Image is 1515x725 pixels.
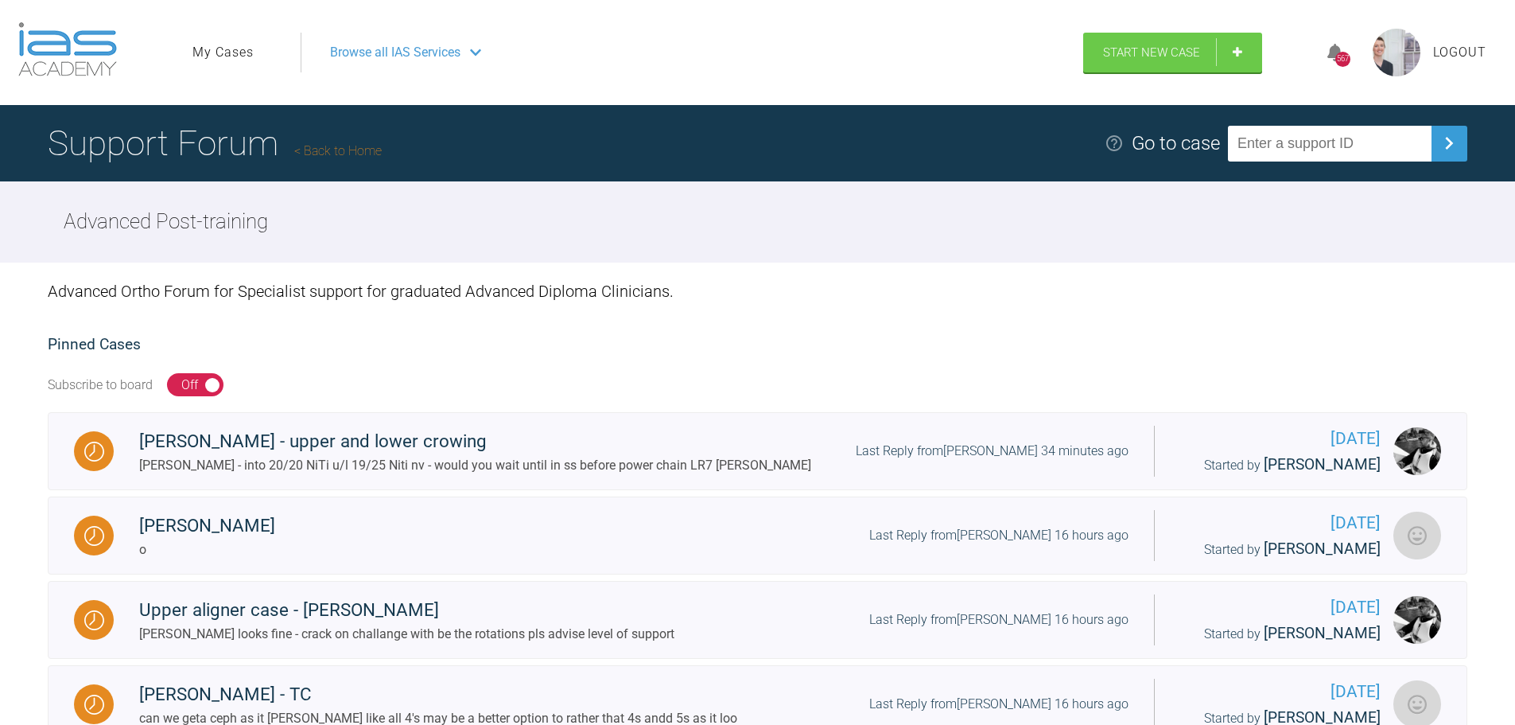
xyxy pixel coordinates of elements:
a: Waiting[PERSON_NAME]oLast Reply from[PERSON_NAME] 16 hours ago[DATE]Started by [PERSON_NAME]Jessi... [48,497,1467,575]
img: Waiting [84,442,104,462]
div: [PERSON_NAME] looks fine - crack on challange with be the rotations pls advise level of support [139,624,674,645]
div: Started by [1180,453,1381,477]
div: o [139,540,275,560]
div: Last Reply from [PERSON_NAME] 34 minutes ago [856,441,1128,462]
div: Go to case [1132,128,1220,158]
img: David Birkin [1393,596,1441,644]
div: Started by [1180,537,1381,562]
img: Waiting [84,526,104,546]
div: Last Reply from [PERSON_NAME] 16 hours ago [869,610,1128,630]
div: [PERSON_NAME] - TC [139,680,737,709]
h1: Support Forum [48,115,382,171]
div: [PERSON_NAME] - upper and lower crowing [139,427,811,456]
input: Enter a support ID [1228,126,1431,162]
span: [DATE] [1180,679,1381,705]
img: logo-light.3e3ef733.png [18,22,117,76]
img: David Birkin [1393,427,1441,475]
a: Waiting[PERSON_NAME] - upper and lower crowing[PERSON_NAME] - into 20/20 NiTi u/l 19/25 Niti nv -... [48,412,1467,490]
div: Subscribe to board [48,375,153,396]
span: Browse all IAS Services [330,42,460,63]
a: Start New Case [1083,33,1262,72]
span: [PERSON_NAME] [1264,540,1381,558]
span: [PERSON_NAME] [1264,455,1381,474]
div: [PERSON_NAME] - into 20/20 NiTi u/l 19/25 Niti nv - would you wait until in ss before power chain... [139,455,811,476]
span: Start New Case [1103,45,1200,60]
span: [DATE] [1180,594,1381,621]
div: Started by [1180,622,1381,646]
div: [PERSON_NAME] [139,512,275,540]
a: My Cases [192,42,254,63]
div: 567 [1335,52,1350,67]
img: Waiting [84,610,104,630]
span: [DATE] [1180,510,1381,536]
div: Advanced Ortho Forum for Specialist support for graduated Advanced Diploma Clinicians. [48,263,1467,320]
img: Waiting [84,695,104,715]
a: Back to Home [294,143,382,158]
div: Last Reply from [PERSON_NAME] 16 hours ago [869,525,1128,546]
div: Off [181,375,198,396]
a: WaitingUpper aligner case - [PERSON_NAME][PERSON_NAME] looks fine - crack on challange with be th... [48,581,1467,659]
div: Upper aligner case - [PERSON_NAME] [139,596,674,625]
h2: Pinned Cases [48,333,1467,357]
img: Jessica Wake [1393,512,1441,559]
img: help.e70b9f3d.svg [1105,134,1124,153]
img: profile.png [1373,29,1420,76]
span: [PERSON_NAME] [1264,624,1381,642]
h2: Advanced Post-training [64,205,268,239]
img: chevronRight.28bd32b0.svg [1436,131,1462,156]
a: Logout [1433,42,1486,63]
span: [DATE] [1180,426,1381,452]
div: Last Reply from [PERSON_NAME] 16 hours ago [869,694,1128,715]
